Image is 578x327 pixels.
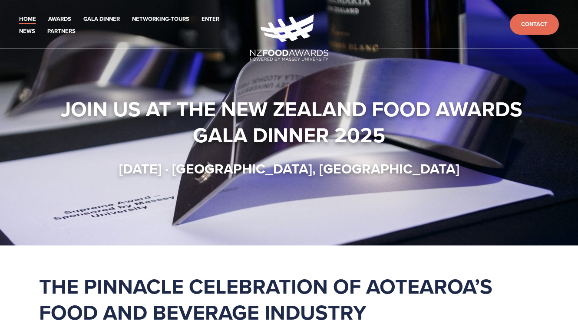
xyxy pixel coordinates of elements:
a: Awards [48,14,71,24]
strong: Join us at the New Zealand Food Awards Gala Dinner 2025 [61,94,528,150]
a: Networking-Tours [132,14,189,24]
a: News [19,26,35,36]
a: Enter [201,14,219,24]
a: Home [19,14,36,24]
h1: The pinnacle celebration of Aotearoa’s food and beverage industry [39,273,539,325]
a: Partners [47,26,76,36]
a: Gala Dinner [83,14,120,24]
a: Contact [510,14,559,35]
strong: [DATE] · [GEOGRAPHIC_DATA], [GEOGRAPHIC_DATA] [119,158,459,179]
